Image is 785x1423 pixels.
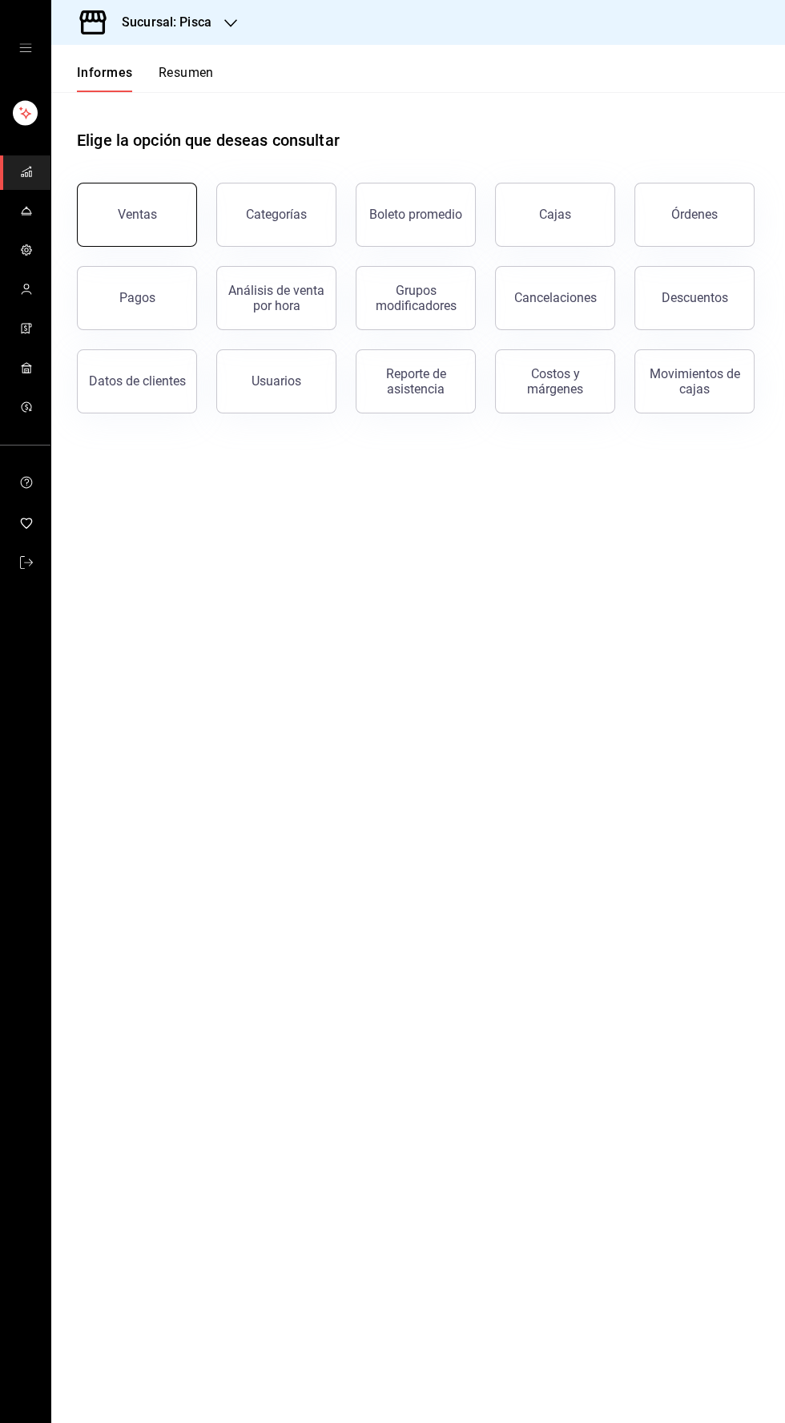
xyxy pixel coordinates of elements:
[369,207,462,222] font: Boleto promedio
[77,131,340,150] font: Elige la opción que deseas consultar
[356,349,476,413] button: Reporte de asistencia
[216,183,336,247] button: Categorías
[77,64,214,92] div: pestañas de navegación
[118,207,157,222] font: Ventas
[77,183,197,247] button: Ventas
[386,366,446,397] font: Reporte de asistencia
[527,366,583,397] font: Costos y márgenes
[634,183,755,247] button: Órdenes
[216,266,336,330] button: Análisis de venta por hora
[539,207,572,222] font: Cajas
[77,349,197,413] button: Datos de clientes
[356,183,476,247] button: Boleto promedio
[650,366,740,397] font: Movimientos de cajas
[495,183,615,247] a: Cajas
[662,290,728,305] font: Descuentos
[122,14,211,30] font: Sucursal: Pisca
[246,207,307,222] font: Categorías
[119,290,155,305] font: Pagos
[228,283,324,313] font: Análisis de venta por hora
[216,349,336,413] button: Usuarios
[159,65,214,80] font: Resumen
[89,373,186,389] font: Datos de clientes
[634,349,755,413] button: Movimientos de cajas
[356,266,476,330] button: Grupos modificadores
[376,283,457,313] font: Grupos modificadores
[671,207,718,222] font: Órdenes
[77,266,197,330] button: Pagos
[634,266,755,330] button: Descuentos
[495,349,615,413] button: Costos y márgenes
[77,65,133,80] font: Informes
[19,42,32,54] button: cajón abierto
[514,290,597,305] font: Cancelaciones
[495,266,615,330] button: Cancelaciones
[252,373,301,389] font: Usuarios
